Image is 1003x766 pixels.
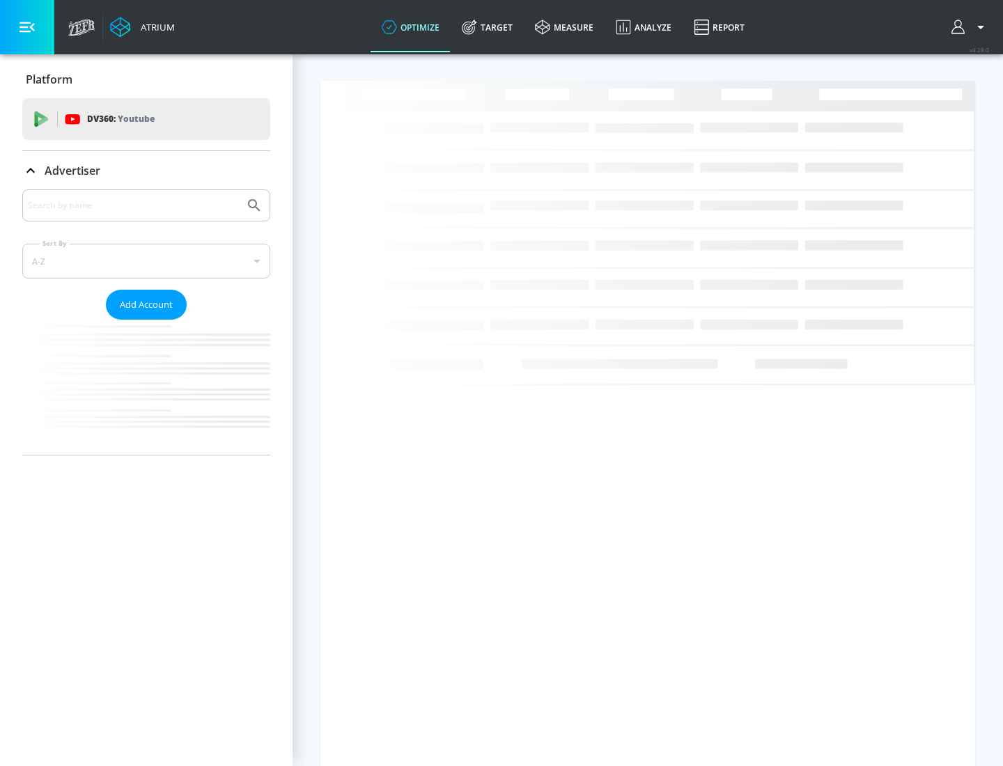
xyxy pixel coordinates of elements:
p: Advertiser [45,163,100,178]
a: Analyze [605,2,683,52]
div: Advertiser [22,189,270,455]
nav: list of Advertiser [22,320,270,455]
div: Advertiser [22,151,270,190]
button: Add Account [106,290,187,320]
p: Youtube [118,111,155,126]
a: measure [524,2,605,52]
p: DV360: [87,111,155,127]
span: Add Account [120,297,173,313]
a: Report [683,2,756,52]
a: Target [451,2,524,52]
a: optimize [371,2,451,52]
div: DV360: Youtube [22,98,270,140]
div: A-Z [22,244,270,279]
label: Sort By [40,239,70,248]
div: Atrium [135,21,175,33]
span: v 4.28.0 [970,46,989,54]
input: Search by name [28,196,239,214]
div: Platform [22,60,270,99]
p: Platform [26,72,72,87]
a: Atrium [110,17,175,38]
